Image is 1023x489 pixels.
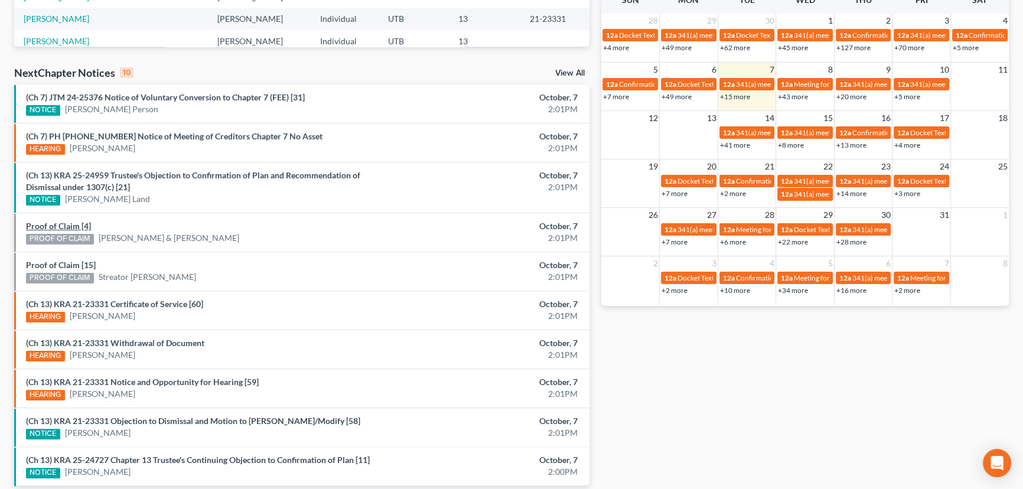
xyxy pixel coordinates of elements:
span: 12a [781,273,793,282]
span: 6 [885,256,892,270]
div: October, 7 [402,298,578,310]
span: 18 [997,111,1009,125]
span: Docket Text: for [PERSON_NAME] [619,31,725,40]
div: NOTICE [26,105,60,116]
a: +45 more [778,43,808,52]
span: 12a [664,80,676,89]
div: PROOF OF CLAIM [26,273,94,283]
div: 10 [120,67,133,78]
div: October, 7 [402,337,578,349]
div: 2:00PM [402,466,578,478]
a: Proof of Claim [15] [26,260,96,270]
span: 12a [664,177,676,185]
a: (Ch 13) KRA 25-24727 Chapter 13 Trustee's Continuing Objection to Confirmation of Plan [11] [26,455,370,465]
span: 12a [723,177,735,185]
div: October, 7 [402,376,578,388]
span: Meeting for [PERSON_NAME] [736,225,829,234]
a: [PERSON_NAME] [65,466,131,478]
span: 9 [885,63,892,77]
a: [PERSON_NAME] [70,388,135,400]
a: +20 more [836,92,866,101]
span: 12a [723,31,735,40]
a: (Ch 13) KRA 25-24959 Trustee's Objection to Confirmation of Plan and Recommendation of Dismissal ... [26,170,360,192]
span: 30 [764,14,776,28]
span: 341(a) meeting for [PERSON_NAME] [736,128,850,137]
span: 24 [939,159,950,174]
span: Confirmation hearing for [PERSON_NAME] [736,177,870,185]
div: HEARING [26,351,65,361]
a: +3 more [894,189,920,198]
span: 25 [997,159,1009,174]
a: +8 more [778,141,804,149]
span: Confirmation hearing for [PERSON_NAME] [852,128,986,137]
a: +2 more [662,286,688,295]
a: +5 more [953,43,979,52]
span: Meeting for Brooklyn [PERSON_NAME] & [PERSON_NAME] [794,273,979,282]
div: 2:01PM [402,427,578,439]
div: October, 7 [402,415,578,427]
span: 12a [897,80,909,89]
a: Proof of Claim [4] [26,221,91,231]
span: 6 [711,63,718,77]
a: [PERSON_NAME] [65,427,131,439]
span: Docket Text: for [PERSON_NAME] & [PERSON_NAME] [794,225,962,234]
div: October, 7 [402,259,578,271]
a: +7 more [662,237,688,246]
span: 16 [880,111,892,125]
span: 17 [939,111,950,125]
span: 1 [827,14,834,28]
span: 12a [606,80,618,89]
span: 12a [664,225,676,234]
span: 341(a) meeting for [PERSON_NAME] [794,177,908,185]
span: 12a [897,177,909,185]
span: 15 [822,111,834,125]
a: [PERSON_NAME] [24,36,89,46]
a: [PERSON_NAME] & [PERSON_NAME] [99,232,239,244]
span: 12a [839,128,851,137]
a: +15 more [720,92,750,101]
div: HEARING [26,390,65,400]
span: 341(a) meeting for [PERSON_NAME] [852,177,966,185]
a: +7 more [662,189,688,198]
a: +2 more [720,189,746,198]
span: 12a [839,177,851,185]
span: 5 [652,63,659,77]
a: +43 more [778,92,808,101]
div: HEARING [26,312,65,322]
a: [PERSON_NAME] [70,349,135,361]
div: HEARING [26,144,65,155]
a: +2 more [894,286,920,295]
span: 12a [781,80,793,89]
div: NOTICE [26,429,60,439]
div: October, 7 [402,92,578,103]
td: Individual [311,8,378,30]
td: UTB [378,8,448,30]
span: Docket Text: for [PERSON_NAME] [736,31,842,40]
a: +22 more [778,237,808,246]
a: +10 more [720,286,750,295]
a: +5 more [894,92,920,101]
div: Open Intercom Messenger [983,449,1011,477]
div: PROOF OF CLAIM [26,234,94,244]
span: Confirmation Hearing for [PERSON_NAME] [619,80,754,89]
span: 341(a) meeting for [PERSON_NAME] [852,273,966,282]
span: 20 [706,159,718,174]
div: October, 7 [402,169,578,181]
a: +7 more [603,92,629,101]
span: Docket Text: for [PERSON_NAME] [677,177,783,185]
span: 5 [827,256,834,270]
a: [PERSON_NAME] [70,310,135,322]
span: 31 [939,208,950,222]
span: 12a [664,273,676,282]
div: NextChapter Notices [14,66,133,80]
span: Confirmation hearing for [PERSON_NAME] & [PERSON_NAME] [736,273,933,282]
div: 2:01PM [402,181,578,193]
span: 3 [943,14,950,28]
span: 12a [723,80,735,89]
span: 28 [764,208,776,222]
span: 12a [781,128,793,137]
a: [PERSON_NAME] [70,142,135,154]
span: Docket Text: for [PERSON_NAME] [677,273,783,282]
a: +13 more [836,141,866,149]
span: 27 [706,208,718,222]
